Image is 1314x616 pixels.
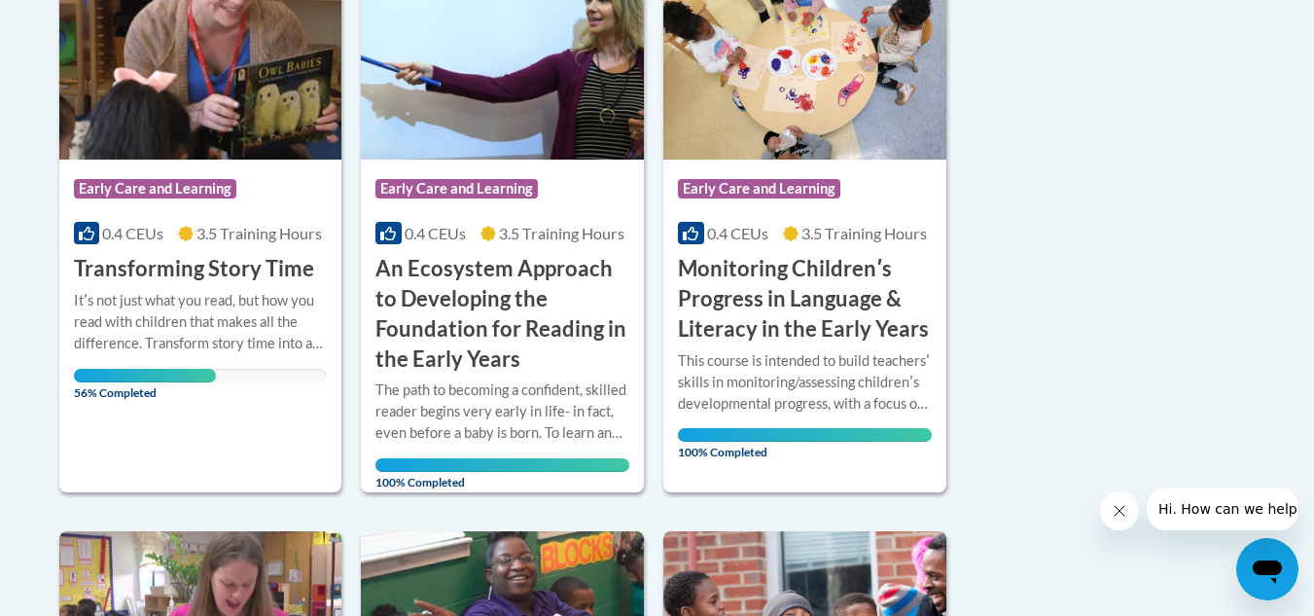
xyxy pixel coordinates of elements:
h3: An Ecosystem Approach to Developing the Foundation for Reading in the Early Years [375,254,629,374]
span: Early Care and Learning [375,179,538,199]
div: Your progress [74,369,216,382]
span: Hi. How can we help? [12,14,158,29]
div: This course is intended to build teachersʹ skills in monitoring/assessing childrenʹs developmenta... [678,350,932,415]
span: 3.5 Training Hours [196,224,322,242]
span: Early Care and Learning [678,179,840,199]
span: 3.5 Training Hours [499,224,624,242]
iframe: Button to launch messaging window [1236,538,1298,600]
div: Your progress [678,428,932,442]
span: 0.4 CEUs [102,224,163,242]
span: 0.4 CEUs [707,224,768,242]
h3: Transforming Story Time [74,254,314,284]
span: Early Care and Learning [74,179,236,199]
iframe: Close message [1100,491,1139,530]
span: 0.4 CEUs [405,224,466,242]
div: Your progress [375,458,629,472]
span: 100% Completed [678,428,932,459]
span: 3.5 Training Hours [801,224,927,242]
div: Itʹs not just what you read, but how you read with children that makes all the difference. Transf... [74,290,328,354]
span: 56% Completed [74,369,216,400]
h3: Monitoring Childrenʹs Progress in Language & Literacy in the Early Years [678,254,932,344]
div: The path to becoming a confident, skilled reader begins very early in life- in fact, even before ... [375,380,629,444]
iframe: Message from company [1147,488,1298,530]
span: 100% Completed [375,458,629,489]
